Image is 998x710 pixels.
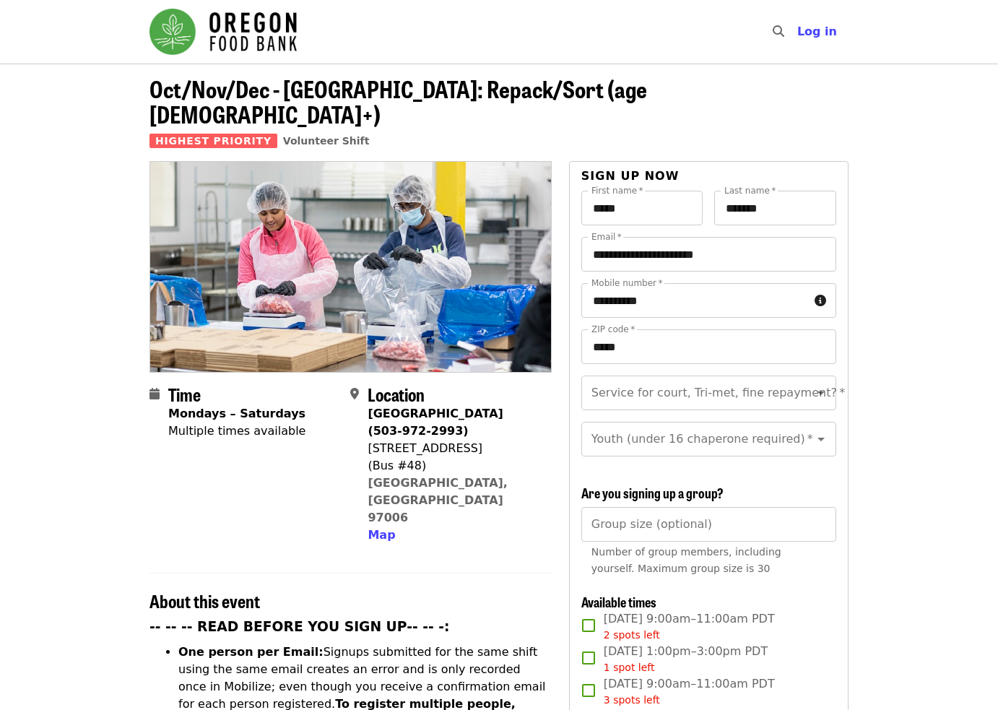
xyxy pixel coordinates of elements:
[350,387,359,401] i: map-marker-alt icon
[149,588,260,613] span: About this event
[591,233,622,241] label: Email
[368,407,503,438] strong: [GEOGRAPHIC_DATA] (503-972-2993)
[581,169,680,183] span: Sign up now
[604,662,655,673] span: 1 spot left
[368,440,539,457] div: [STREET_ADDRESS]
[811,383,831,403] button: Open
[714,191,836,225] input: Last name
[604,643,768,675] span: [DATE] 1:00pm–3:00pm PDT
[581,592,656,611] span: Available times
[368,528,395,542] span: Map
[581,507,836,542] input: [object Object]
[811,429,831,449] button: Open
[368,381,425,407] span: Location
[591,279,662,287] label: Mobile number
[168,407,305,420] strong: Mondays – Saturdays
[581,483,724,502] span: Are you signing up a group?
[591,186,643,195] label: First name
[815,294,826,308] i: circle-info icon
[604,629,660,641] span: 2 spots left
[368,457,539,475] div: (Bus #48)
[797,25,837,38] span: Log in
[368,527,395,544] button: Map
[283,135,370,147] a: Volunteer Shift
[150,162,551,371] img: Oct/Nov/Dec - Beaverton: Repack/Sort (age 10+) organized by Oregon Food Bank
[604,610,775,643] span: [DATE] 9:00am–11:00am PDT
[724,186,776,195] label: Last name
[149,9,297,55] img: Oregon Food Bank - Home
[581,237,836,272] input: Email
[368,476,508,524] a: [GEOGRAPHIC_DATA], [GEOGRAPHIC_DATA] 97006
[581,191,703,225] input: First name
[149,387,160,401] i: calendar icon
[149,72,647,131] span: Oct/Nov/Dec - [GEOGRAPHIC_DATA]: Repack/Sort (age [DEMOGRAPHIC_DATA]+)
[604,675,775,708] span: [DATE] 9:00am–11:00am PDT
[793,14,804,49] input: Search
[178,645,324,659] strong: One person per Email:
[149,619,450,634] strong: -- -- -- READ BEFORE YOU SIGN UP-- -- -:
[786,17,849,46] button: Log in
[604,694,660,706] span: 3 spots left
[591,325,635,334] label: ZIP code
[168,381,201,407] span: Time
[773,25,784,38] i: search icon
[591,546,781,574] span: Number of group members, including yourself. Maximum group size is 30
[149,134,277,148] span: Highest Priority
[168,423,305,440] div: Multiple times available
[581,329,836,364] input: ZIP code
[581,283,809,318] input: Mobile number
